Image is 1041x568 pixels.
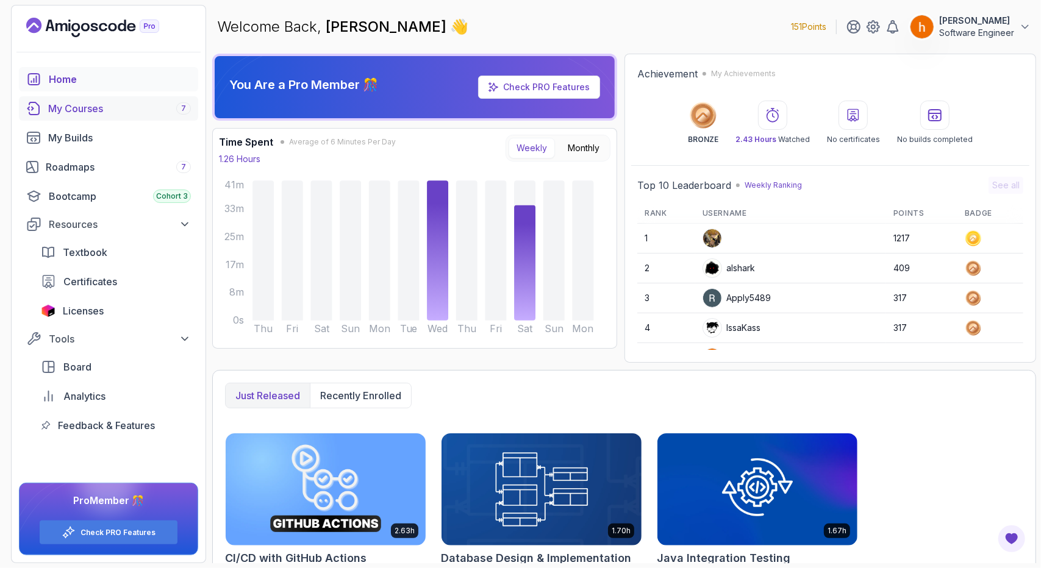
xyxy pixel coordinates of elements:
td: 279 [886,343,957,373]
p: 2.63h [395,526,415,536]
a: home [19,67,198,91]
a: bootcamp [19,184,198,208]
img: user profile image [703,289,721,307]
img: user profile image [910,15,934,38]
tspan: Thu [457,323,476,335]
td: 4 [637,313,695,343]
td: 317 [886,283,957,313]
tspan: Sat [314,323,330,335]
h2: Java Integration Testing [657,550,790,567]
tspan: Thu [254,323,273,335]
span: [PERSON_NAME] [326,18,450,35]
tspan: 17m [226,259,244,271]
span: Certificates [63,274,117,289]
button: See all [989,177,1023,194]
p: No certificates [827,135,880,144]
th: Rank [637,204,695,224]
img: Java Integration Testing card [657,433,857,545]
div: alshark [703,258,756,278]
p: Watched [735,135,810,144]
tspan: 33m [224,203,244,215]
button: Resources [19,213,198,235]
p: 1.67h [828,526,846,536]
span: Feedback & Features [58,418,155,433]
p: Recently enrolled [320,388,401,403]
a: Landing page [26,18,187,37]
tspan: 8m [229,287,244,299]
a: Check PRO Features [478,76,600,99]
div: My Courses [48,101,191,116]
td: 1217 [886,224,957,254]
p: BRONZE [688,135,718,144]
div: My Builds [48,130,191,145]
div: Tools [49,332,191,346]
span: Board [63,360,91,374]
a: certificates [34,269,198,294]
span: 2.43 Hours [735,135,776,144]
div: Resources [49,217,191,232]
tspan: 25m [224,231,244,243]
th: Badge [957,204,1023,224]
td: 3 [637,283,695,313]
td: 317 [886,313,957,343]
div: Home [49,72,191,87]
div: wildmongoosefb425 [703,348,810,367]
button: user profile image[PERSON_NAME]Software Engineer [910,15,1031,39]
button: Tools [19,328,198,350]
p: My Achievements [711,69,776,79]
p: Welcome Back, [217,17,468,37]
button: Open Feedback Button [997,524,1026,553]
a: roadmaps [19,155,198,179]
button: Recently enrolled [310,383,411,408]
p: Software Engineer [939,27,1014,39]
tspan: Sun [545,323,563,335]
a: feedback [34,413,198,438]
img: user profile image [703,229,721,247]
td: 5 [637,343,695,373]
img: Database Design & Implementation card [442,433,642,545]
p: 151 Points [791,21,826,33]
td: 409 [886,254,957,283]
span: Average of 6 Minutes Per Day [289,137,396,147]
tspan: Fri [490,323,502,335]
a: Check PRO Features [503,82,590,92]
span: Textbook [63,245,107,260]
p: Weekly Ranking [745,180,802,190]
p: You Are a Pro Member 🎊 [229,76,378,93]
img: user profile image [703,259,721,277]
h2: CI/CD with GitHub Actions [225,550,367,567]
a: Check PRO Features [80,528,156,538]
h2: Achievement [637,66,698,81]
a: textbook [34,240,198,264]
button: Weekly [509,138,555,158]
h3: Time Spent [219,135,273,149]
a: analytics [34,384,198,408]
p: Just released [235,388,300,403]
span: 👋 [449,16,469,37]
a: courses [19,96,198,121]
span: 7 [181,162,186,172]
span: 7 [181,104,186,113]
tspan: Sun [341,323,360,335]
button: Check PRO Features [39,520,178,545]
img: user profile image [703,319,721,337]
div: Bootcamp [49,189,191,204]
span: Licenses [63,304,104,318]
h2: Top 10 Leaderboard [637,178,731,193]
a: licenses [34,299,198,323]
p: 1.70h [612,526,631,536]
a: builds [19,126,198,150]
button: Monthly [560,138,607,158]
tspan: 0s [233,315,244,327]
tspan: Mon [369,323,390,335]
span: Cohort 3 [156,191,188,201]
img: CI/CD with GitHub Actions card [226,433,426,545]
th: Points [886,204,957,224]
th: Username [695,204,886,224]
tspan: 41m [224,179,244,191]
button: Just released [226,383,310,408]
tspan: Sat [517,323,533,335]
span: Analytics [63,389,106,403]
div: Roadmaps [46,160,191,174]
tspan: Fri [286,323,298,335]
